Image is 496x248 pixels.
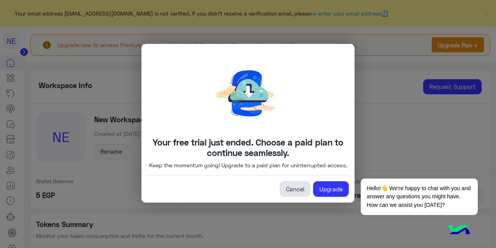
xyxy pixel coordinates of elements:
img: hulul-logo.png [446,217,473,244]
span: Hello!👋 We're happy to chat with you and answer any questions you might have. How can we assist y... [361,179,477,215]
a: Cancel [280,181,310,197]
a: Upgrade [313,181,349,197]
p: Keep the momentum going! Upgrade to a paid plan for uninterrupted access. [149,161,347,169]
h4: Your free trial just ended. Choose a paid plan to continue seamlessly. [147,137,349,158]
img: Downloading.png [190,50,306,137]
